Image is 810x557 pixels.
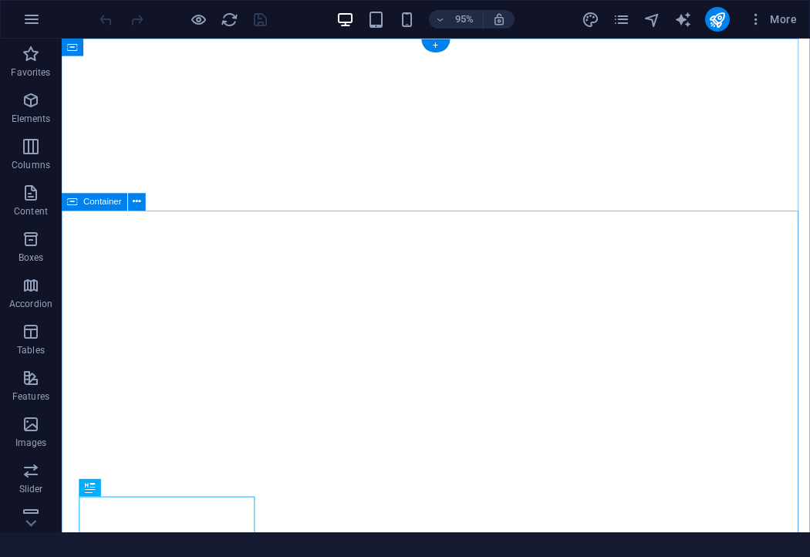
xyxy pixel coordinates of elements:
[492,12,506,26] i: On resize automatically adjust zoom level to fit chosen device.
[613,11,630,29] i: Pages (Ctrl+Alt+S)
[429,10,484,29] button: 95%
[12,113,51,125] p: Elements
[17,344,45,356] p: Tables
[19,251,44,264] p: Boxes
[708,11,726,29] i: Publish
[220,10,238,29] button: reload
[705,7,730,32] button: publish
[613,10,631,29] button: pages
[742,7,803,32] button: More
[12,159,50,171] p: Columns
[582,11,599,29] i: Design (Ctrl+Alt+Y)
[643,11,661,29] i: Navigator
[14,205,48,218] p: Content
[189,10,208,29] button: Click here to leave preview mode and continue editing
[221,11,238,29] i: Reload page
[748,12,797,27] span: More
[84,197,122,206] span: Container
[674,11,692,29] i: AI Writer
[452,10,477,29] h6: 95%
[582,10,600,29] button: design
[674,10,693,29] button: text_generator
[421,39,450,52] div: +
[12,390,49,403] p: Features
[643,10,662,29] button: navigator
[15,437,47,449] p: Images
[19,483,43,495] p: Slider
[11,66,50,79] p: Favorites
[9,298,52,310] p: Accordion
